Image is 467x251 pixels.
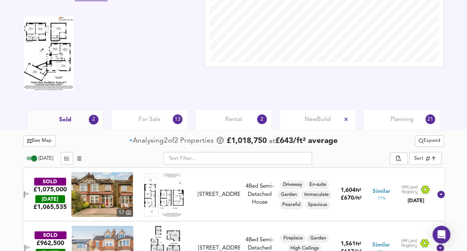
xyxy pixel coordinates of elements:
[390,115,413,124] span: Planning
[278,191,299,198] span: Garden
[227,136,267,147] span: £ 1,018,750
[33,203,67,211] span: £ 1,065,535
[23,168,444,221] div: SOLD£1,075,000 [DATE]£1,065,535property thumbnail 17 Floorplan[STREET_ADDRESS]4Bed Semi-Detached ...
[129,136,215,146] div: of Propert ies
[280,234,305,243] div: Fireplace
[163,152,312,165] input: Text Filter...
[280,181,305,188] span: Driveway
[143,172,185,217] img: Floorplan
[307,234,329,243] div: Garden
[356,188,361,193] span: ft²
[377,196,385,201] span: 77 %
[432,226,450,244] div: Open Intercom Messenger
[279,201,304,208] span: Peaceful
[133,136,164,146] div: Analysing
[139,115,160,124] span: For Sale
[301,191,331,198] span: Immaculate
[27,137,52,145] span: See Map
[424,113,436,125] div: 21
[437,190,445,199] svg: Show Details
[372,241,390,249] span: Similar
[419,137,440,145] span: Expand
[307,235,329,242] span: Garden
[279,200,304,209] div: Peaceful
[401,238,430,248] img: Land Registry
[195,191,243,198] div: 14 The Mount, KT3 4HU
[390,152,408,165] div: split button
[305,115,331,124] span: New Build
[414,155,424,162] div: Sort
[172,113,184,125] div: 13
[409,152,441,165] div: Sort
[415,135,444,147] div: split button
[198,191,240,198] div: [STREET_ADDRESS]
[305,200,330,209] div: Spacious
[275,137,338,145] span: £ 643 / ft² average
[354,196,361,201] span: / ft²
[23,16,74,90] img: floor-plan
[71,172,133,217] img: property thumbnail
[341,196,361,201] span: £ 670
[36,239,64,247] div: £962,500
[305,201,330,208] span: Spacious
[59,116,71,124] span: Sold
[23,135,56,147] button: See Map
[71,172,133,217] a: property thumbnail 17
[35,231,67,239] div: SOLD
[415,135,444,147] button: Expand
[174,136,178,146] span: 2
[401,185,430,194] img: Land Registry
[401,197,430,204] div: [DATE]
[88,114,100,125] div: 2
[278,190,299,199] div: Garden
[373,188,390,196] span: Similar
[280,235,305,242] span: Fireplace
[256,113,268,125] div: 2
[39,156,53,161] span: [DATE]
[33,185,67,194] div: £1,075,000
[356,242,361,247] span: ft²
[117,209,133,217] div: 17
[341,188,356,193] span: 1,604
[269,138,275,145] span: at
[243,182,276,206] div: 4 Bed Semi-Detached House
[280,180,305,189] div: Driveway
[35,195,65,203] div: [DATE]
[341,241,356,247] span: 1,561
[34,178,66,185] div: SOLD
[307,180,329,189] div: En-suite
[164,136,168,146] span: 2
[301,190,331,199] div: Immaculate
[225,115,242,124] span: Rental
[307,181,329,188] span: En-suite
